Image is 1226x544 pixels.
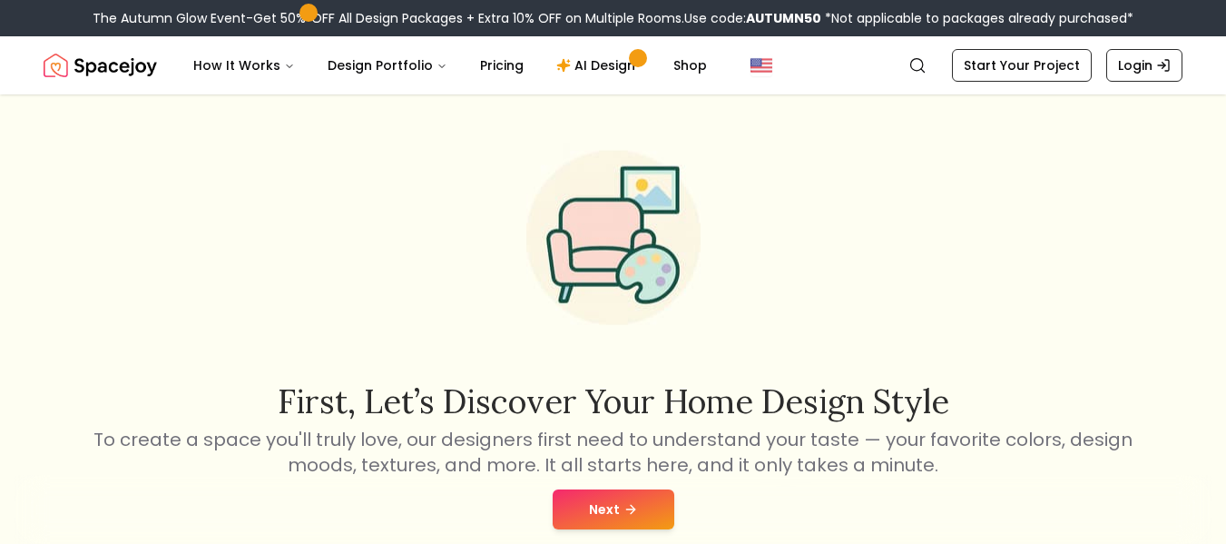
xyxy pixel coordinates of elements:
[659,47,721,84] a: Shop
[1106,49,1182,82] a: Login
[313,47,462,84] button: Design Portfolio
[821,9,1133,27] span: *Not applicable to packages already purchased*
[750,54,772,76] img: United States
[44,47,157,84] a: Spacejoy
[179,47,721,84] nav: Main
[684,9,821,27] span: Use code:
[466,47,538,84] a: Pricing
[542,47,655,84] a: AI Design
[91,427,1136,478] p: To create a space you'll truly love, our designers first need to understand your taste — your fav...
[553,490,674,529] button: Next
[91,383,1136,420] h2: First, let’s discover your home design style
[44,36,1182,94] nav: Global
[44,47,157,84] img: Spacejoy Logo
[93,9,1133,27] div: The Autumn Glow Event-Get 50% OFF All Design Packages + Extra 10% OFF on Multiple Rooms.
[952,49,1092,82] a: Start Your Project
[497,122,730,354] img: Start Style Quiz Illustration
[179,47,309,84] button: How It Works
[746,9,821,27] b: AUTUMN50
